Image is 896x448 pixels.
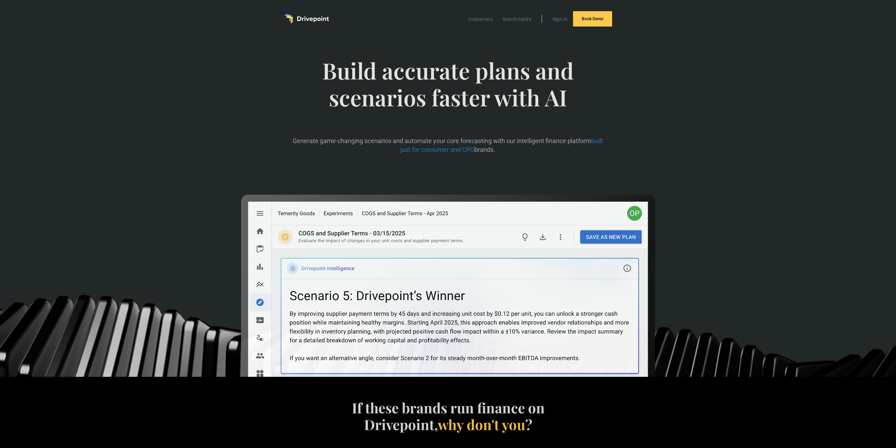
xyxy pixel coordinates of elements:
[292,57,604,125] span: Build accurate plans and scenarios faster with AI
[348,400,548,433] h4: If these brands run finance on Drivepoint, ?
[499,15,535,24] a: Benchmarks
[549,15,571,24] a: Sign In
[438,415,525,434] span: why don't you
[465,15,496,24] a: Customers
[284,14,329,24] a: home
[292,136,604,154] p: Generate game-changing scenarios and automate your core forecasting with our intelligent finance ...
[573,11,612,27] a: Book Demo
[400,137,603,153] span: built just for consumer and CPG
